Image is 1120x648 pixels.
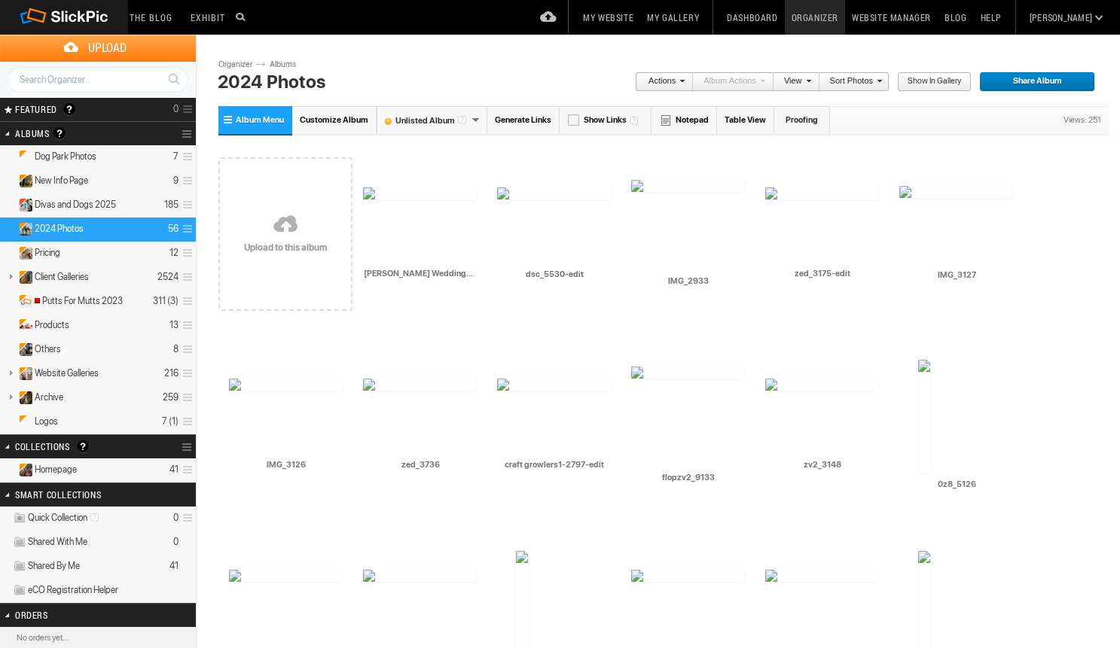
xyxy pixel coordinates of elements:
[899,477,1014,491] input: 0z8_5126
[497,267,612,281] input: dsc_5530-edit
[35,151,96,163] span: Dog Park Photos
[13,415,33,428] ins: Unlisted Album
[13,391,33,404] ins: Unlisted Album
[233,8,252,26] input: Search photos on SlickPic...
[35,391,63,403] span: Archive
[13,560,26,573] img: ico_album_coll.png
[32,295,123,307] span: Putts For Mutts 2023
[918,360,930,473] img: 0z8_5126.webp
[160,66,188,92] a: Search
[631,367,744,379] img: flopzv2_9133.webp
[229,379,342,391] img: IMG_3126.webp
[35,223,84,235] span: 2024 Photos
[631,180,744,192] img: IMG_2933.webp
[819,72,882,92] a: Sort Photos
[631,570,744,582] img: man-holds-beer-petting-chihuahua.webp
[765,267,880,281] input: zed_3175-edit
[13,367,33,380] ins: Unlisted Album
[363,267,478,281] input: Laura Paul Wedding818
[2,415,16,427] a: Expand
[765,187,878,199] img: zed_3175-edit.webp
[717,106,774,134] a: Table View
[13,343,33,356] ins: Unlisted Album
[13,223,33,236] ins: Unlisted Album
[2,343,16,354] a: Expand
[1056,107,1109,134] div: Views: 251
[2,223,16,234] a: Collapse
[35,247,60,259] span: Pricing
[899,186,1012,198] img: IMG_3127.webp
[377,116,471,126] font: Unlisted Album
[229,458,343,472] input: IMG_3126
[979,72,1085,92] span: Share Album
[236,115,284,125] span: Album Menu
[765,458,880,472] input: zv2_3148
[18,35,196,61] span: Upload
[182,437,196,458] a: Collection Options
[13,199,33,211] ins: Private Album
[487,106,560,134] a: Generate Links
[13,175,33,187] ins: Unlisted Album
[35,319,69,331] span: Products
[35,343,61,355] span: Others
[13,247,33,260] ins: Unlisted Album
[35,464,77,476] span: Homepage
[897,72,961,92] span: Show in Gallery
[652,106,717,134] a: Notepad
[363,187,476,199] img: Laura_Paul_Wedding818.webp
[15,604,142,626] h2: Orders
[13,464,33,476] ins: Unlisted Collection
[35,415,58,427] span: Logos
[899,269,1014,282] input: IMG_3127
[15,483,142,506] h2: Smart Collections
[11,103,57,115] span: FEATURED
[13,319,33,332] ins: Unlisted Album
[300,115,368,125] span: Customize Album
[17,633,69,643] b: No orders yet...
[631,470,746,484] input: flopzv2_9133
[13,512,26,525] img: ico_album_quick.png
[774,106,830,134] a: Proofing
[2,295,16,306] a: Expand
[363,379,476,391] img: zed_3736.webp
[497,187,610,199] img: dsc_5530-edit.webp
[35,175,88,187] span: New Info Page
[15,122,142,145] h2: Albums
[765,570,878,582] img: paddles_eulyzv2_6338.webp
[13,271,33,284] ins: Unlisted Album
[363,458,478,472] input: zed_3736
[497,379,610,391] img: craft_growlers1-2797-edit.webp
[693,72,765,92] a: Album Actions
[28,560,80,572] span: Shared By Me
[635,72,685,92] a: Actions
[229,570,342,582] img: moments-unleashed-dog-photos-boos-10.webp
[28,584,118,596] span: eCO Registration Helper
[35,199,116,211] span: Divas and Dogs 2025
[2,319,16,330] a: Expand
[774,72,811,92] a: View
[2,464,16,475] a: Expand
[363,570,476,582] img: 0z8_5255.webp
[35,271,89,283] span: Client Galleries
[2,247,16,258] a: Expand
[15,435,142,458] h2: Collections
[28,512,104,524] span: Quick Collection
[13,151,33,163] ins: Unlisted Album
[897,72,972,92] a: Show in Gallery
[2,199,16,210] a: Expand
[765,379,878,391] img: zv2_3148.webp
[266,59,311,71] a: Albums
[13,536,26,549] img: ico_album_coll.png
[631,275,746,288] input: IMG_2933
[8,67,188,93] input: Search Organizer...
[28,536,87,548] span: Shared With Me
[560,106,652,134] a: Show Links
[2,175,16,186] a: Expand
[35,367,99,379] span: Website Galleries
[13,295,33,308] ins: Unlisted Album
[13,584,26,597] img: ico_album_coll.png
[2,151,16,162] a: Expand
[497,458,612,472] input: craft growlers1-2797-edit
